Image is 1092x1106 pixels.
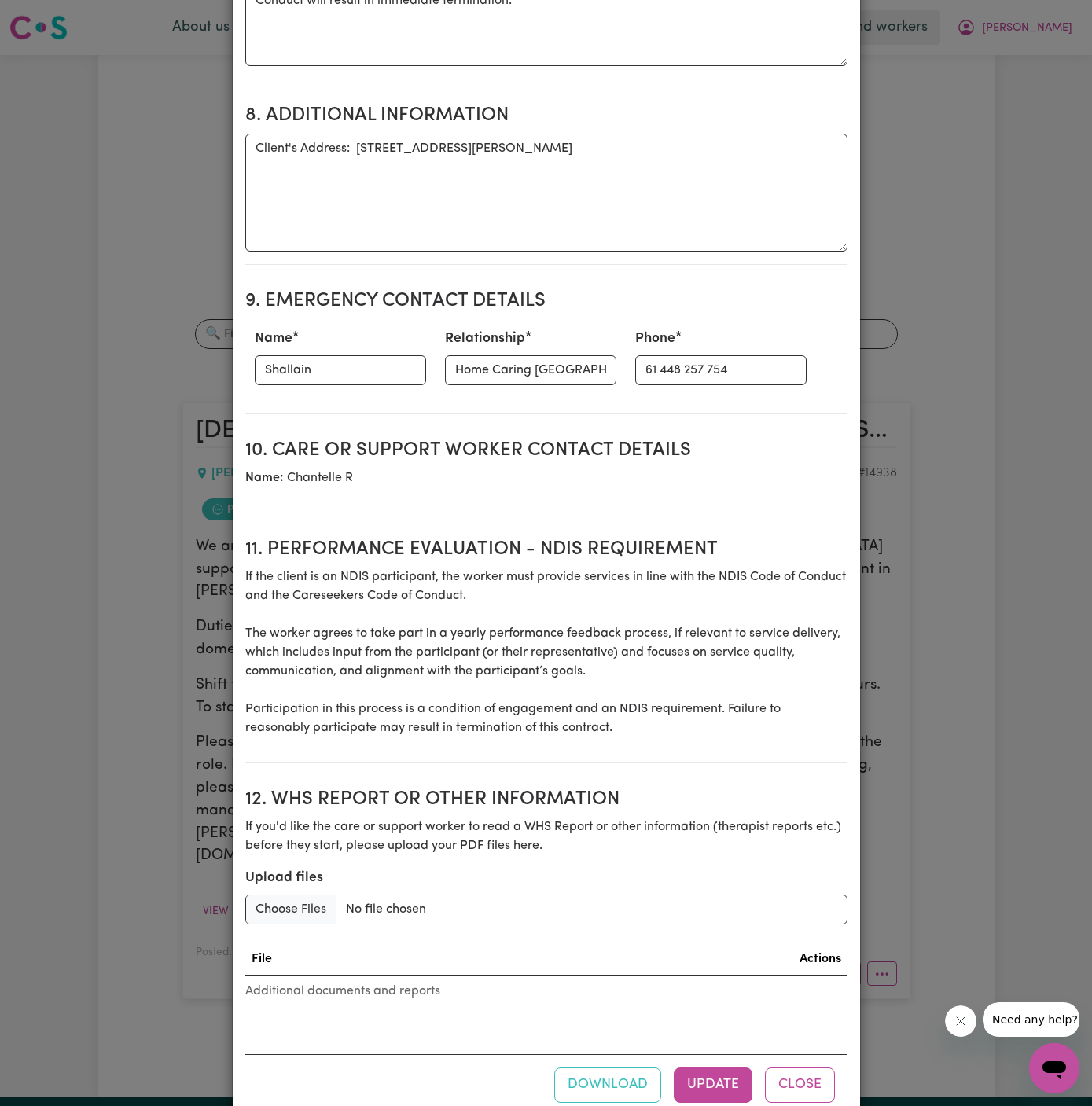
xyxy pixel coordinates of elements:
[245,818,847,855] p: If you'd like the care or support worker to read a WHS Report or other information (therapist rep...
[245,472,284,484] b: Name:
[245,538,847,561] h2: 11. Performance evaluation - NDIS requirement
[245,568,847,737] p: If the client is an NDIS participant, the worker must provide services in line with the NDIS Code...
[245,290,847,313] h2: 9. Emergency Contact Details
[245,468,847,487] p: Chantelle R
[472,943,847,976] th: Actions
[674,1067,752,1102] button: Update
[245,788,847,811] h2: 12. WHS Report or Other Information
[765,1067,835,1102] button: Close
[255,355,426,385] input: e.g. Amber Smith
[1029,1043,1079,1093] iframe: Button to launch messaging window
[245,439,847,462] h2: 10. Care or support worker contact details
[245,868,323,888] label: Upload files
[245,105,847,127] h2: 8. Additional Information
[245,976,847,1007] caption: Additional documents and reports
[255,329,292,349] label: Name
[445,329,525,349] label: Relationship
[445,355,616,385] input: e.g. Daughter
[945,1005,976,1037] iframe: Close message
[635,329,675,349] label: Phone
[983,1002,1079,1037] iframe: Message from company
[245,943,473,976] th: File
[245,134,847,252] textarea: Client's Address: [STREET_ADDRESS][PERSON_NAME]
[554,1067,661,1102] button: Download contract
